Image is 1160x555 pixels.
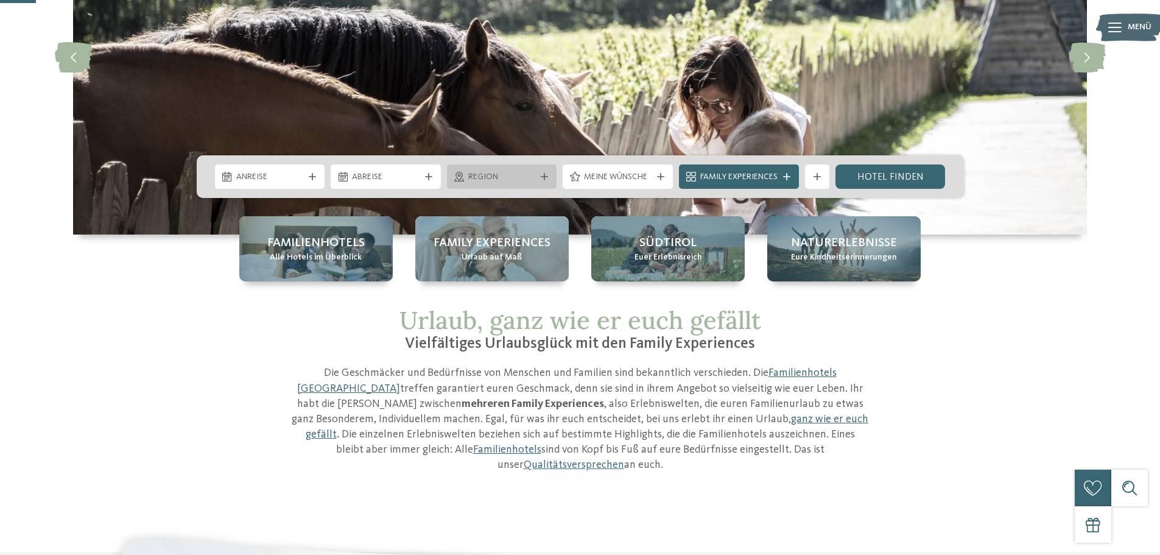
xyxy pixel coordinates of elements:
span: Family Experiences [700,171,778,183]
a: Hotel finden [835,164,946,189]
p: Die Geschmäcker und Bedürfnisse von Menschen und Familien sind bekanntlich verschieden. Die treff... [291,366,870,473]
span: Anreise [236,171,304,183]
span: Vielfältiges Urlaubsglück mit den Family Experiences [405,336,755,352]
span: Meine Wünsche [584,171,652,183]
span: Urlaub, ganz wie er euch gefällt [399,305,761,336]
a: Welche Family Experiences wählt ihr? Südtirol Euer Erlebnisreich [591,216,745,281]
a: Familienhotels [GEOGRAPHIC_DATA] [297,367,837,394]
span: Abreise [352,171,420,183]
a: Welche Family Experiences wählt ihr? Naturerlebnisse Eure Kindheitserinnerungen [767,216,921,281]
span: Eure Kindheitserinnerungen [791,252,897,264]
span: Naturerlebnisse [791,235,897,252]
a: Welche Family Experiences wählt ihr? Family Experiences Urlaub auf Maß [415,216,569,281]
span: Euer Erlebnisreich [634,252,702,264]
a: Qualitätsversprechen [524,459,624,470]
span: Südtirol [639,235,697,252]
span: Familienhotels [267,235,365,252]
span: Alle Hotels im Überblick [270,252,362,264]
strong: mehreren Family Experiences [462,398,604,409]
a: Welche Family Experiences wählt ihr? Familienhotels Alle Hotels im Überblick [239,216,393,281]
a: Familienhotels [473,444,541,455]
span: Urlaub auf Maß [462,252,522,264]
span: Region [468,171,536,183]
span: Family Experiences [434,235,550,252]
